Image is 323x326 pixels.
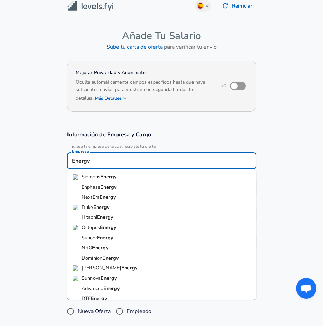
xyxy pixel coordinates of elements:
strong: Energy [91,295,107,302]
span: Dominion [82,254,102,261]
strong: Energy [92,244,109,251]
span: DTE [82,295,91,302]
strong: Energy [103,285,120,292]
label: Empresa [72,149,89,153]
strong: Energy [97,214,113,221]
span: Enphase [82,184,100,190]
a: Sube tu carta de oferta [107,43,163,51]
img: advancedenergy.com [73,286,79,291]
h6: para verificar tu envío [67,42,256,52]
strong: Energy [102,254,119,261]
img: octopus.energy [73,225,79,230]
button: Más Detalles [95,93,127,103]
img: dominionenergy.com [73,255,79,261]
strong: Energy [121,264,138,271]
span: Suncor [82,234,97,241]
span: Sunnova [82,275,101,281]
span: Duke [82,204,93,211]
img: duke-energy.com [73,205,79,210]
span: Octopus [82,224,100,231]
img: sunnova.com [73,276,79,281]
img: hitachienergy.com [73,215,79,220]
span: Hitachi [82,214,97,221]
img: suncor.com [73,235,79,240]
span: No [220,83,226,89]
img: dteenergy.com [73,296,79,301]
h4: Añade Tu Salario [67,29,256,42]
img: enphase.com [73,184,79,190]
img: bloomenergy.com [73,265,79,271]
img: nrg.com [73,245,79,251]
h3: Información de Empresa y Cargo [67,130,256,138]
strong: Energy [97,234,113,241]
span: Ingresa la empresa de la cual recibiste tu oferta [67,144,256,149]
strong: Energy [101,275,117,281]
img: siemens-energy.com [73,174,79,180]
span: Nueva Oferta [78,307,111,315]
strong: Energy [100,173,117,180]
span: NRG [82,244,92,251]
strong: Energy [100,193,116,200]
span: Empleado [127,307,151,315]
h4: Mejorar Privacidad y Anonimato [76,69,211,76]
span: NextEra [82,193,100,200]
img: nexteraenergy.com [73,195,79,200]
strong: Energy [100,184,117,190]
img: Spanish [198,3,203,9]
span: [PERSON_NAME] [82,264,121,271]
h6: Oculta automáticamente campos específicos hasta que haya suficientes envíos para mostrar con segu... [76,78,211,103]
span: Siemens [82,173,100,180]
input: Google [70,155,253,166]
strong: Energy [100,224,116,231]
div: Chat abierto [296,278,316,299]
span: Advanced [82,285,103,292]
strong: Energy [93,204,110,211]
img: Levels.fyi [67,1,113,11]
